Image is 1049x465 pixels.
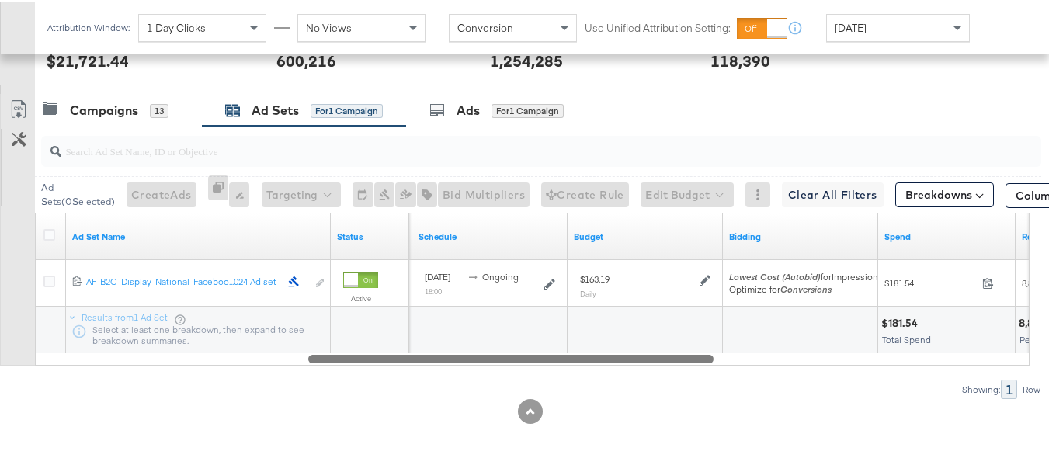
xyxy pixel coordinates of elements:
[86,273,280,286] div: AF_B2C_Display_National_Faceboo...024 Ad set
[574,228,717,241] a: Shows the current budget of Ad Set.
[343,291,378,301] label: Active
[86,273,280,290] a: AF_B2C_Display_National_Faceboo...024 Ad set
[788,183,877,203] span: Clear All Filters
[490,47,563,70] div: 1,254,285
[61,127,953,158] input: Search Ad Set Name, ID or Objective
[729,228,872,241] a: Shows your bid and optimisation settings for this Ad Set.
[425,284,442,293] sub: 18:00
[337,228,402,241] a: Shows the current state of your Ad Set.
[492,102,564,116] div: for 1 Campaign
[961,382,1001,393] div: Showing:
[1022,382,1041,393] div: Row
[482,269,519,280] span: ongoing
[895,180,994,205] button: Breakdowns
[884,275,976,286] span: $181.54
[70,99,138,117] div: Campaigns
[710,47,770,70] div: 118,390
[41,179,115,206] div: Ad Sets ( 0 Selected)
[425,269,450,280] span: [DATE]
[47,47,129,70] div: $21,721.44
[884,228,1009,241] a: The total amount spent to date.
[882,331,931,343] span: Total Spend
[729,269,883,280] span: for Impressions
[419,228,561,241] a: Shows when your Ad Set is scheduled to deliver.
[72,228,325,241] a: Your Ad Set name.
[729,269,821,280] em: Lowest Cost (Autobid)
[208,173,229,213] div: 0
[150,102,168,116] div: 13
[1001,377,1017,397] div: 1
[881,314,922,328] div: $181.54
[835,19,867,33] span: [DATE]
[147,19,206,33] span: 1 Day Clicks
[580,286,596,296] sub: Daily
[457,99,480,117] div: Ads
[47,20,130,31] div: Attribution Window:
[782,180,884,205] button: Clear All Filters
[780,281,832,293] em: Conversions
[1019,331,1049,343] span: People
[585,19,731,33] label: Use Unified Attribution Setting:
[276,47,336,70] div: 600,216
[252,99,299,117] div: Ad Sets
[1022,275,1042,286] span: 8,888
[306,19,352,33] span: No Views
[311,102,383,116] div: for 1 Campaign
[457,19,513,33] span: Conversion
[580,271,610,283] div: $163.19
[729,281,883,293] div: Optimize for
